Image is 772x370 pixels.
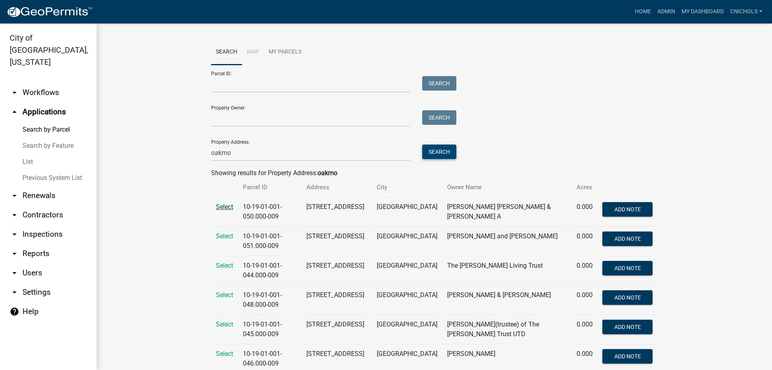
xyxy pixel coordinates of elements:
i: arrow_drop_down [10,287,19,297]
i: arrow_drop_down [10,210,19,220]
th: Owner Name [442,178,572,197]
span: Add Note [614,206,641,213]
i: arrow_drop_down [10,191,19,201]
span: Add Note [614,265,641,271]
strong: oakmo [318,169,337,177]
td: 10-19-01-001-050.000-009 [238,197,302,227]
td: [GEOGRAPHIC_DATA] [372,197,442,227]
td: [GEOGRAPHIC_DATA] [372,227,442,256]
td: The [PERSON_NAME] Living Trust [442,256,572,285]
td: [STREET_ADDRESS] [302,285,372,315]
td: 0.000 [572,197,597,227]
span: Add Note [614,324,641,330]
button: Search [422,76,456,91]
i: arrow_drop_down [10,88,19,97]
td: [STREET_ADDRESS] [302,227,372,256]
th: Acres [572,178,597,197]
a: Search [211,39,242,65]
a: My Parcels [264,39,306,65]
td: 10-19-01-001-051.000-009 [238,227,302,256]
button: Add Note [602,290,653,305]
i: arrow_drop_down [10,268,19,278]
a: Select [216,232,233,240]
td: 10-19-01-001-048.000-009 [238,285,302,315]
td: [PERSON_NAME] & [PERSON_NAME] [442,285,572,315]
i: arrow_drop_up [10,107,19,117]
i: arrow_drop_down [10,229,19,239]
a: Admin [654,4,678,19]
a: My Dashboard [678,4,727,19]
i: arrow_drop_down [10,249,19,258]
button: Add Note [602,202,653,217]
button: Add Note [602,261,653,275]
span: Add Note [614,236,641,242]
span: Add Note [614,294,641,301]
td: [GEOGRAPHIC_DATA] [372,315,442,344]
a: cnichols [727,4,766,19]
i: help [10,307,19,316]
button: Add Note [602,349,653,364]
button: Add Note [602,232,653,246]
td: 0.000 [572,315,597,344]
span: Add Note [614,353,641,360]
td: [PERSON_NAME] and [PERSON_NAME] [442,227,572,256]
a: Home [632,4,654,19]
td: [STREET_ADDRESS] [302,197,372,227]
th: Address [302,178,372,197]
td: 0.000 [572,227,597,256]
td: [GEOGRAPHIC_DATA] [372,285,442,315]
a: Select [216,291,233,299]
th: Parcel ID [238,178,302,197]
td: 10-19-01-001-045.000-009 [238,315,302,344]
button: Search [422,110,456,125]
td: 0.000 [572,285,597,315]
td: [STREET_ADDRESS] [302,315,372,344]
a: Select [216,262,233,269]
a: Select [216,320,233,328]
td: [STREET_ADDRESS] [302,256,372,285]
button: Add Note [602,320,653,334]
button: Search [422,145,456,159]
td: [PERSON_NAME] [PERSON_NAME] & [PERSON_NAME] A [442,197,572,227]
td: 10-19-01-001-044.000-009 [238,256,302,285]
td: [PERSON_NAME](trustee) of The [PERSON_NAME] Trust UTD [442,315,572,344]
th: City [372,178,442,197]
td: 0.000 [572,256,597,285]
a: Select [216,203,233,211]
div: Showing results for Property Address: [211,168,657,178]
td: [GEOGRAPHIC_DATA] [372,256,442,285]
a: Select [216,350,233,358]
